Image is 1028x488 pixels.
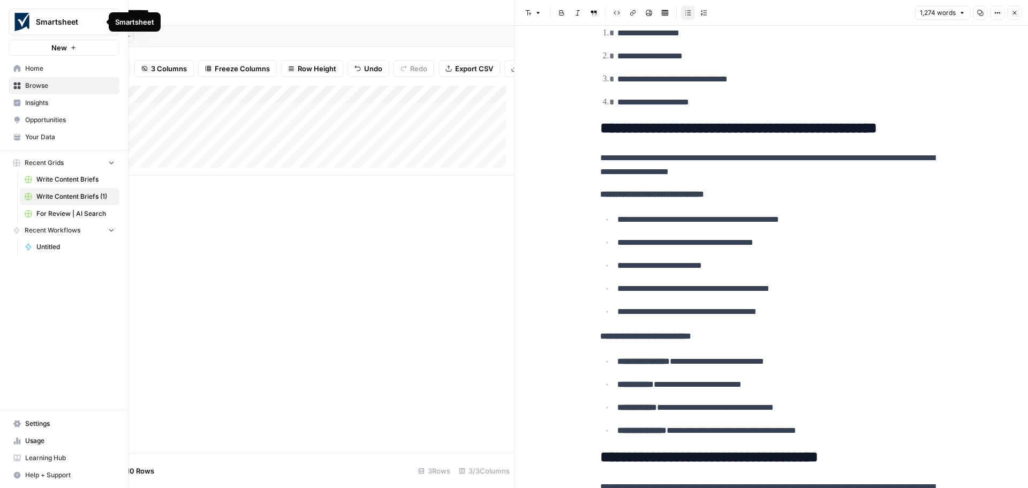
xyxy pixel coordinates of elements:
[198,60,277,77] button: Freeze Columns
[25,64,115,73] span: Home
[9,94,119,111] a: Insights
[298,63,336,74] span: Row Height
[25,158,64,168] span: Recent Grids
[9,467,119,484] button: Help + Support
[25,436,115,446] span: Usage
[281,60,343,77] button: Row Height
[12,12,32,32] img: Smartsheet Logo
[439,60,500,77] button: Export CSV
[36,209,115,219] span: For Review | AI Search
[20,205,119,222] a: For Review | AI Search
[25,115,115,125] span: Opportunities
[20,171,119,188] a: Write Content Briefs
[36,17,101,27] span: Smartsheet
[9,155,119,171] button: Recent Grids
[9,415,119,432] a: Settings
[25,98,115,108] span: Insights
[414,462,455,479] div: 3 Rows
[25,419,115,429] span: Settings
[915,6,970,20] button: 1,274 words
[9,40,119,56] button: New
[455,462,514,479] div: 3/3 Columns
[20,188,119,205] a: Write Content Briefs (1)
[9,60,119,77] a: Home
[25,132,115,142] span: Your Data
[920,8,956,18] span: 1,274 words
[36,192,115,201] span: Write Content Briefs (1)
[9,449,119,467] a: Learning Hub
[347,60,389,77] button: Undo
[410,63,427,74] span: Redo
[25,453,115,463] span: Learning Hub
[9,222,119,238] button: Recent Workflows
[9,129,119,146] a: Your Data
[134,60,194,77] button: 3 Columns
[25,470,115,480] span: Help + Support
[25,226,80,235] span: Recent Workflows
[364,63,382,74] span: Undo
[36,175,115,184] span: Write Content Briefs
[9,432,119,449] a: Usage
[51,42,67,53] span: New
[151,63,187,74] span: 3 Columns
[9,77,119,94] a: Browse
[36,242,115,252] span: Untitled
[20,238,119,256] a: Untitled
[455,63,493,74] span: Export CSV
[111,466,154,476] span: Add 10 Rows
[394,60,434,77] button: Redo
[9,111,119,129] a: Opportunities
[9,9,119,35] button: Workspace: Smartsheet
[25,81,115,91] span: Browse
[215,63,270,74] span: Freeze Columns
